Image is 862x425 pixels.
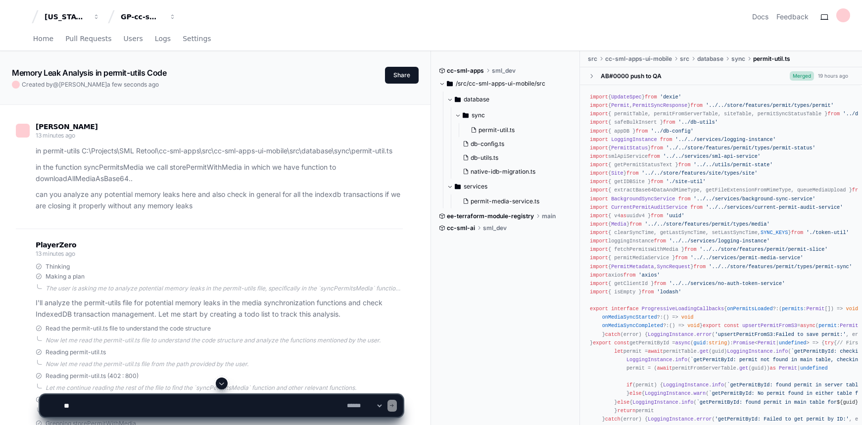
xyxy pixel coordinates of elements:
[642,170,758,176] span: '../../store/features/site/types/site'
[65,36,111,42] span: Pull Requests
[645,221,770,227] span: '../../store/features/permit/types/media'
[770,365,776,371] span: as
[53,81,59,88] span: @
[124,36,143,42] span: Users
[590,246,608,252] span: import
[675,340,691,346] span: async
[590,238,608,244] span: import
[694,196,815,202] span: '../../services/background-sync-service'
[648,331,693,337] span: LoggingInstance
[706,204,843,210] span: '../../services/current-permit-audit-service'
[635,128,648,134] span: from
[36,132,75,139] span: 13 minutes ago
[669,281,785,286] span: '../../services/no-auth-token-service'
[818,72,848,80] div: 19 hours ago
[471,140,504,148] span: db-config.ts
[666,213,684,219] span: 'uuid'
[36,162,403,185] p: in the function syncPermitsMedia we call storePermitWithMedia in which we have function to downlo...
[648,153,660,159] span: from
[648,348,663,354] span: await
[602,323,663,329] span: onMediaSyncCompleted
[611,145,648,151] span: PermitStatus
[155,28,171,50] a: Logs
[45,12,87,22] div: [US_STATE] Pacific
[694,264,706,270] span: from
[464,183,487,190] span: services
[675,357,688,363] span: info
[779,340,806,346] span: undefined
[590,255,608,261] span: import
[623,272,636,278] span: from
[471,168,535,176] span: native-idb-migration.ts
[590,119,608,125] span: import
[65,28,111,50] a: Pull Requests
[590,94,608,100] span: import
[12,68,167,78] app-text-character-animate: Memory Leak Analysis in permit-utils Code
[694,162,773,168] span: '../../utils/permit-state'
[806,306,824,312] span: Permit
[709,264,852,270] span: '../../store/features/permit/types/permit-sync'
[733,340,755,346] span: Promise
[611,221,626,227] span: Media
[590,264,608,270] span: import
[590,187,608,193] span: import
[639,272,660,278] span: 'axios'
[690,255,803,261] span: '../../services/permit-media-service'
[590,213,608,219] span: import
[590,204,608,210] span: import
[697,55,723,63] span: database
[455,94,461,105] svg: Directory
[492,67,516,75] span: sml_dev
[121,12,163,22] div: GP-cc-sml-apps
[385,67,419,84] button: Share
[542,212,556,220] span: main
[107,81,159,88] span: a few seconds ago
[724,323,739,329] span: const
[657,264,691,270] span: SyncRequest
[590,306,608,312] span: export
[761,230,788,236] span: SYNC_KEYS
[776,12,809,22] button: Feedback
[472,111,485,119] span: sync
[447,179,573,194] button: services
[690,102,703,108] span: from
[459,137,567,151] button: db-config.ts
[611,264,654,270] span: PermitMetadata
[779,306,843,312] span: ( ) =>
[36,250,75,257] span: 13 minutes ago
[601,72,662,80] div: AB#0000 push to QA
[447,224,475,232] span: cc-sml-ai
[36,123,98,131] span: [PERSON_NAME]
[611,306,638,312] span: interface
[463,109,469,121] svg: Directory
[818,323,858,329] span: :
[651,213,663,219] span: from
[590,102,608,108] span: import
[36,189,403,212] p: can you analyze any potential memory leaks here and also check in general for all the indexdb tra...
[456,80,545,88] span: /src/cc-sml-apps-ui-mobile/src
[447,92,573,107] button: database
[590,289,608,295] span: import
[806,230,849,236] span: './token-util'
[455,107,573,123] button: sync
[818,323,837,329] span: permit
[471,154,498,162] span: db-utils.ts
[447,212,534,220] span: ee-terraform-module-registry
[590,153,608,159] span: import
[727,306,772,312] span: onPermitsLoaded
[651,179,663,185] span: from
[825,340,834,346] span: try
[459,194,567,208] button: permit-media-service.ts
[657,365,672,371] span: await
[36,242,76,248] span: PlayerZero
[706,102,834,108] span: '../../store/features/permit/types/permit'
[46,372,139,380] span: Reading permit-util.ts (402 : 800)
[593,340,611,346] span: export
[36,145,403,157] p: in permit-utils C:\Projects\SML Retool\cc-sml-apps\src\cc-sml-apps-ui-mobile\src\database\sync\pe...
[590,137,608,142] span: import
[675,137,776,142] span: '../../services/logging-instance'
[46,348,106,356] span: Reading permit-util.ts
[684,246,697,252] span: from
[680,55,689,63] span: src
[46,263,70,271] span: Thinking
